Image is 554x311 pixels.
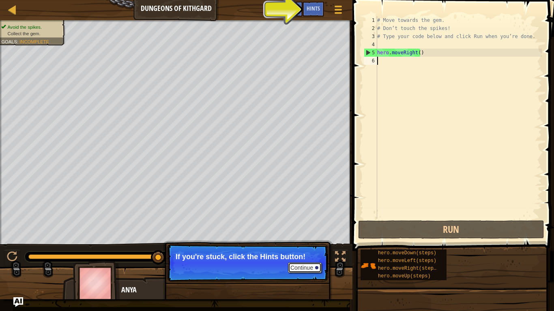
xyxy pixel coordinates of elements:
[328,2,348,21] button: Show game menu
[17,39,19,44] span: :
[1,24,60,30] li: Avoid the spikes.
[378,273,431,279] span: hero.moveUp(steps)
[378,258,436,264] span: hero.moveLeft(steps)
[285,4,298,12] span: Ask AI
[307,4,320,12] span: Hints
[358,220,544,239] button: Run
[1,30,60,37] li: Collect the gem.
[364,40,377,49] div: 4
[288,262,322,273] button: Continue
[364,57,377,65] div: 6
[378,250,436,256] span: hero.moveDown(steps)
[121,285,281,295] div: Anya
[364,32,377,40] div: 3
[73,261,120,306] img: thang_avatar_frame.png
[1,39,17,44] span: Goals
[364,16,377,24] div: 1
[8,31,41,36] span: Collect the gem.
[361,258,376,273] img: portrait.png
[8,24,42,30] span: Avoid the spikes.
[13,297,23,307] button: Ask AI
[19,39,49,44] span: Incomplete
[364,24,377,32] div: 2
[378,266,439,271] span: hero.moveRight(steps)
[281,2,303,17] button: Ask AI
[4,249,20,266] button: Ctrl + P: Play
[364,49,377,57] div: 5
[332,249,348,266] button: Toggle fullscreen
[176,253,320,261] p: If you're stuck, click the Hints button!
